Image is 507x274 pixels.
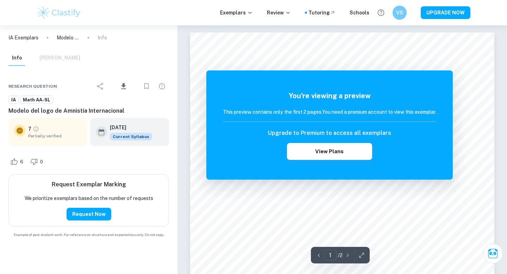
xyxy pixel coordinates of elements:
p: Info [98,34,107,42]
p: We prioritize exemplars based on the number of requests [25,194,153,202]
a: Math AA-SL [20,95,53,104]
div: Dislike [29,156,47,167]
button: Ask Clai [483,244,503,263]
h6: Modelo del logo de Amnistía Internacional [8,107,169,115]
h6: VS [396,9,404,17]
a: IA [8,95,19,104]
button: Help and Feedback [375,7,387,19]
button: Request Now [67,208,111,220]
div: Download [109,77,138,95]
span: IA [9,96,18,104]
button: Info [8,50,25,66]
span: Example of past student work. For reference on structure and expectations only. Do not copy. [8,232,169,237]
span: 0 [36,158,47,166]
button: UPGRADE NOW [421,6,470,19]
a: Tutoring [308,9,336,17]
p: / 2 [338,251,343,259]
p: 7 [28,125,31,133]
span: Partially verified [28,133,82,139]
span: Math AA-SL [20,96,53,104]
button: VS [393,6,407,20]
span: Current Syllabus [110,133,152,141]
a: Grade partially verified [33,126,39,132]
button: View Plans [287,143,372,160]
span: Research question [8,83,57,89]
div: Share [93,79,107,93]
p: Exemplars [220,9,253,17]
span: 6 [16,158,27,166]
h6: This preview contains only the first 2 pages. You need a premium account to view this exemplar. [223,108,436,116]
p: Modelo del logo de Amnistía Internacional [57,34,79,42]
h6: Request Exemplar Marking [52,180,126,189]
div: Like [8,156,27,167]
p: Review [267,9,291,17]
a: IA Exemplars [8,34,38,42]
div: Bookmark [139,79,154,93]
h6: [DATE] [110,124,146,131]
div: Report issue [155,79,169,93]
a: Schools [350,9,369,17]
h5: You're viewing a preview [223,91,436,101]
img: Clastify logo [37,6,81,20]
h6: Upgrade to Premium to access all exemplars [268,129,391,137]
div: This exemplar is based on the current syllabus. Feel free to refer to it for inspiration/ideas wh... [110,133,152,141]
